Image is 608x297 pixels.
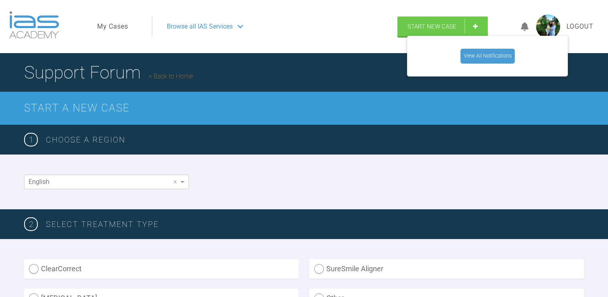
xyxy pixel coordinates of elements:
span: Start New Case [407,23,457,30]
h3: Choose a region [46,133,584,146]
h2: Start a New Case [24,100,584,117]
span: English [29,178,49,186]
h3: SELECT TREATMENT TYPE [46,218,584,231]
a: Logout [567,21,594,32]
a: My Cases [97,21,128,32]
span: × [173,178,177,185]
span: 2 [24,217,38,231]
a: Start New Case [397,16,488,37]
span: 1 [24,133,38,146]
span: Clear value [172,175,178,189]
img: logo-light.3e3ef733.png [9,11,59,39]
img: profile.png [536,14,560,39]
a: Back to Home [149,72,193,80]
label: ClearCorrect [24,259,299,279]
span: Browse all IAS Services [167,21,233,32]
h1: Support Forum [24,58,193,87]
a: View All Notifications [461,49,515,63]
label: SureSmile Aligner [309,259,584,279]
